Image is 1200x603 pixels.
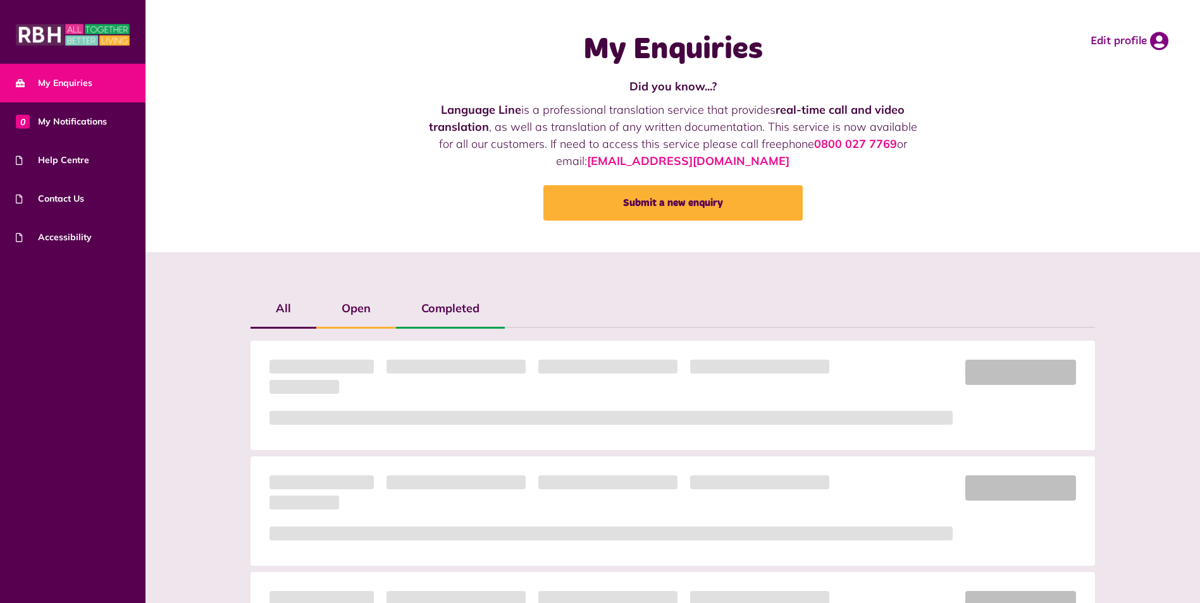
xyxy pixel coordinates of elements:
a: Edit profile [1091,32,1168,51]
span: My Notifications [16,115,107,128]
span: 0 [16,114,30,128]
a: [EMAIL_ADDRESS][DOMAIN_NAME] [587,154,789,168]
strong: Did you know...? [629,79,717,94]
p: is a professional translation service that provides , as well as translation of any written docum... [422,101,924,169]
span: Help Centre [16,154,89,167]
a: Submit a new enquiry [543,185,803,221]
a: 0800 027 7769 [814,137,897,151]
span: Accessibility [16,231,92,244]
h1: My Enquiries [422,32,924,68]
span: My Enquiries [16,76,92,90]
strong: Language Line [441,102,521,117]
strong: real-time call and video translation [429,102,905,134]
span: Contact Us [16,192,84,205]
img: MyRBH [16,22,130,47]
